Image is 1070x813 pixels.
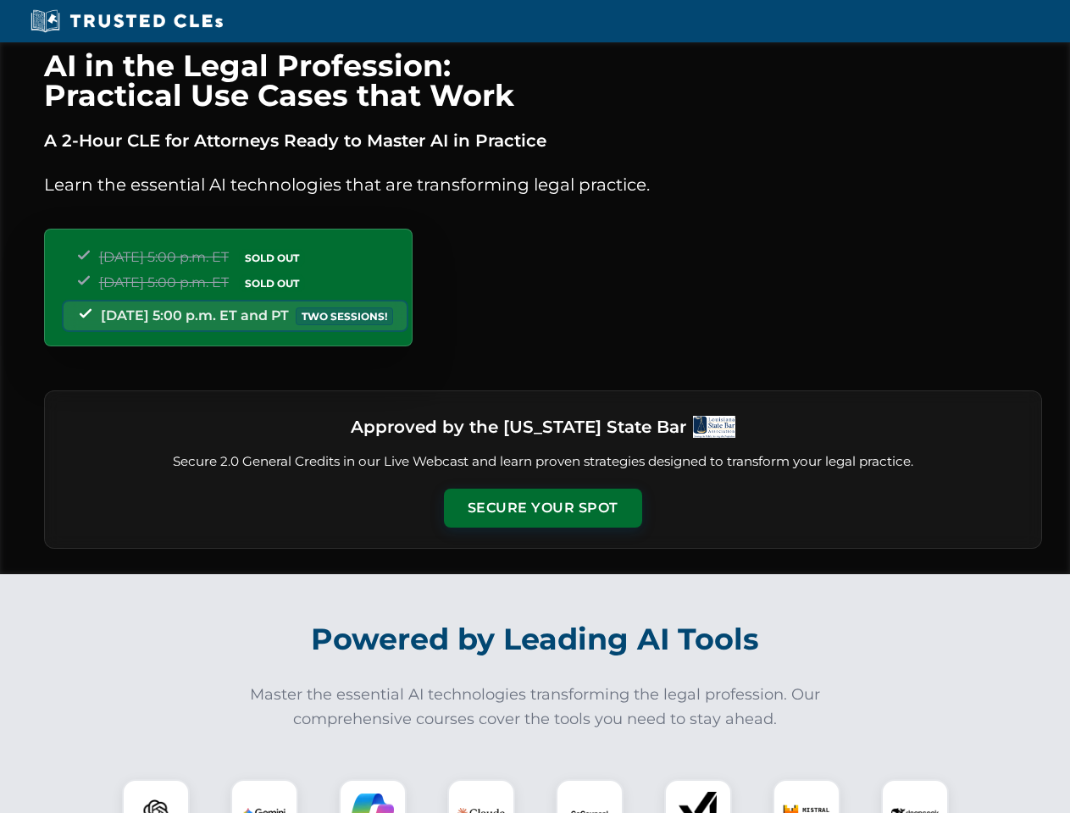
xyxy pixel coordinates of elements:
[99,249,229,265] span: [DATE] 5:00 p.m. ET
[239,249,305,267] span: SOLD OUT
[44,51,1042,110] h1: AI in the Legal Profession: Practical Use Cases that Work
[66,610,1005,669] h2: Powered by Leading AI Tools
[351,412,686,442] h3: Approved by the [US_STATE] State Bar
[99,274,229,290] span: [DATE] 5:00 p.m. ET
[44,127,1042,154] p: A 2-Hour CLE for Attorneys Ready to Master AI in Practice
[25,8,228,34] img: Trusted CLEs
[239,683,832,732] p: Master the essential AI technologies transforming the legal profession. Our comprehensive courses...
[693,416,735,438] img: Logo
[44,171,1042,198] p: Learn the essential AI technologies that are transforming legal practice.
[444,489,642,528] button: Secure Your Spot
[65,452,1021,472] p: Secure 2.0 General Credits in our Live Webcast and learn proven strategies designed to transform ...
[239,274,305,292] span: SOLD OUT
